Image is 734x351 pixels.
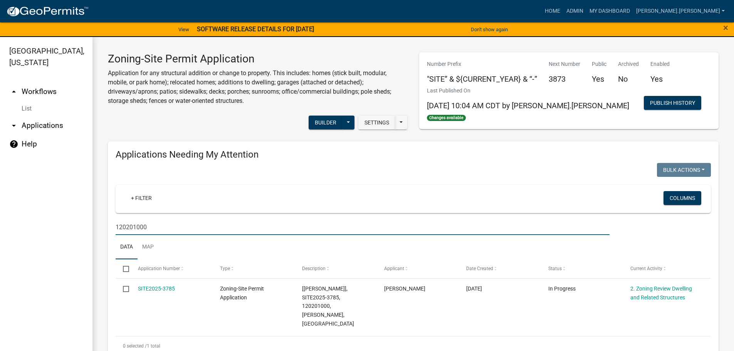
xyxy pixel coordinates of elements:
[650,74,670,84] h5: Yes
[644,100,701,106] wm-modal-confirm: Workflow Publish History
[125,191,158,205] a: + Filter
[220,266,230,271] span: Type
[427,74,537,84] h5: "SITE” & ${CURRENT_YEAR} & “-”
[592,60,606,68] p: Public
[548,266,562,271] span: Status
[108,69,408,106] p: Application for any structural addition or change to property. This includes: homes (stick built,...
[542,4,563,18] a: Home
[630,266,662,271] span: Current Activity
[309,116,343,129] button: Builder
[427,60,537,68] p: Number Prefix
[630,286,692,301] a: 2. Zoning Review Dwelling and Related Structures
[723,22,728,33] span: ×
[633,4,728,18] a: [PERSON_NAME].[PERSON_NAME]
[466,266,493,271] span: Date Created
[197,25,314,33] strong: SOFTWARE RELEASE DETAILS FOR [DATE]
[9,139,18,149] i: help
[644,96,701,110] button: Publish History
[549,60,580,68] p: Next Number
[138,286,175,292] a: SITE2025-3785
[468,23,511,36] button: Don't show again
[138,266,180,271] span: Application Number
[108,52,408,65] h3: Zoning-Site Permit Application
[541,259,623,278] datatable-header-cell: Status
[548,286,576,292] span: In Progress
[623,259,705,278] datatable-header-cell: Current Activity
[592,74,606,84] h5: Yes
[618,74,639,84] h5: No
[384,266,404,271] span: Applicant
[549,74,580,84] h5: 3873
[563,4,586,18] a: Admin
[302,266,326,271] span: Description
[138,235,158,260] a: Map
[586,4,633,18] a: My Dashboard
[427,101,629,110] span: [DATE] 10:04 AM CDT by [PERSON_NAME].[PERSON_NAME]
[650,60,670,68] p: Enabled
[657,163,711,177] button: Bulk Actions
[302,286,354,327] span: [Wayne Leitheiser], SITE2025-3785, 120201000, CHELSEA PIEKARSKI, 37359 RED TOP RD
[116,219,610,235] input: Search for applications
[123,343,147,349] span: 0 selected /
[295,259,377,278] datatable-header-cell: Description
[116,235,138,260] a: Data
[384,286,425,292] span: Todd Fraser
[116,259,130,278] datatable-header-cell: Select
[212,259,294,278] datatable-header-cell: Type
[459,259,541,278] datatable-header-cell: Date Created
[663,191,701,205] button: Columns
[466,286,482,292] span: 08/04/2025
[9,121,18,130] i: arrow_drop_down
[175,23,192,36] a: View
[427,87,629,95] p: Last Published On
[723,23,728,32] button: Close
[116,149,711,160] h4: Applications Needing My Attention
[220,286,264,301] span: Zoning-Site Permit Application
[358,116,395,129] button: Settings
[377,259,459,278] datatable-header-cell: Applicant
[130,259,212,278] datatable-header-cell: Application Number
[427,115,466,121] span: Changes available
[9,87,18,96] i: arrow_drop_up
[618,60,639,68] p: Archived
